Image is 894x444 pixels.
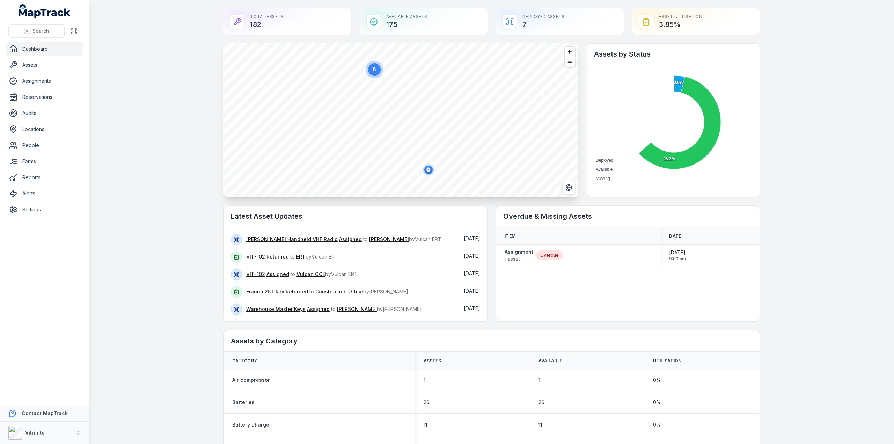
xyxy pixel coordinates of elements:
strong: Vitrinite [25,430,45,436]
span: Missing [596,176,610,181]
span: 1 [424,377,425,384]
a: [PERSON_NAME] [337,306,377,313]
h2: Assets by Status [594,49,753,59]
a: Returned [266,253,289,260]
a: Locations [6,122,83,136]
button: Search [8,24,65,38]
span: Assets [424,358,441,364]
span: [DATE] [464,305,480,311]
span: 11 [538,421,542,428]
a: Assigned [266,271,289,278]
a: Vulcan OCE [296,271,325,278]
a: Franna 25T key [246,288,284,295]
a: Assigned [307,306,330,313]
a: VIT-102 [246,271,265,278]
a: Assets [6,58,83,72]
button: Switch to Satellite View [562,181,576,194]
h2: Assets by Category [231,336,753,346]
span: to by [PERSON_NAME] [246,289,408,294]
h2: Overdue & Missing Assets [503,211,753,221]
strong: Assignment [505,248,533,255]
a: Construction Office [315,288,363,295]
a: Reservations [6,90,83,104]
span: Item [505,233,515,239]
a: Audits [6,106,83,120]
a: MapTrack [19,4,71,18]
text: 6 [373,66,376,72]
span: Deployed [596,158,614,163]
span: Utilisation [653,358,681,364]
a: [PERSON_NAME] [369,236,409,243]
strong: Contact MapTrack [22,410,68,416]
a: Forms [6,154,83,168]
div: Overdue [536,250,563,260]
a: VIT-102 [246,253,265,260]
span: 9:00 am [669,256,686,262]
span: [DATE] [669,249,686,256]
span: [DATE] [464,288,480,294]
span: to by Vulcan ERT [246,271,358,277]
span: to by Vulcan ERT [246,236,441,242]
time: 02/09/2025, 5:21:15 pm [464,270,480,276]
span: Available [538,358,563,364]
span: Category [232,358,257,364]
a: Assignments [6,74,83,88]
span: Date [669,233,681,239]
time: 02/09/2025, 5:21:53 pm [464,253,480,259]
time: 14/07/2025, 9:00:00 am [669,249,686,262]
span: 11 [424,421,427,428]
span: 1 asset [505,255,533,262]
a: Returned [286,288,308,295]
a: Alerts [6,187,83,201]
time: 03/09/2025, 6:16:55 am [464,235,480,241]
span: 0 % [653,377,661,384]
time: 02/09/2025, 5:05:39 pm [464,288,480,294]
a: Assigned [339,236,362,243]
button: Zoom out [565,57,575,67]
a: Battery charger [232,421,271,428]
a: Warehouse Master Keys [246,306,306,313]
button: Zoom in [565,47,575,57]
a: Assignment1 asset [505,248,533,262]
span: to by [PERSON_NAME] [246,306,422,312]
span: 0 % [653,421,661,428]
span: 26 [424,399,430,406]
span: Search [32,28,49,35]
a: Air compressor [232,377,270,384]
a: Settings [6,203,83,217]
a: Batteries [232,399,255,406]
a: Reports [6,170,83,184]
span: [DATE] [464,270,480,276]
h2: Latest Asset Updates [231,211,480,221]
a: ERT [296,253,306,260]
span: Available [596,167,613,172]
span: 1 [538,377,540,384]
span: [DATE] [464,235,480,241]
span: to by Vulcan ERT [246,254,338,260]
span: 26 [538,399,544,406]
canvas: Map [223,43,578,197]
a: [PERSON_NAME] Handheld VHF Radio [246,236,338,243]
a: Dashboard [6,42,83,56]
span: 0 % [653,399,661,406]
a: People [6,138,83,152]
time: 02/09/2025, 5:04:14 pm [464,305,480,311]
span: [DATE] [464,253,480,259]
